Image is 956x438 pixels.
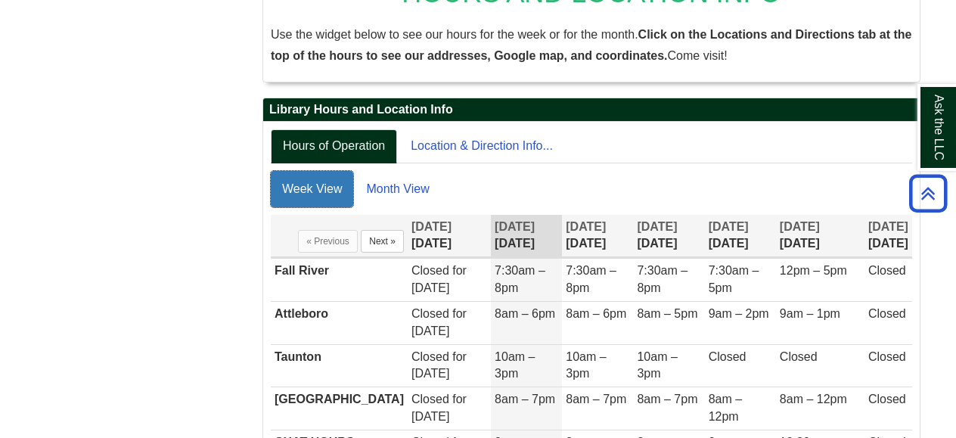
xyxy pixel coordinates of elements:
th: [DATE] [562,215,633,258]
span: 7:30am – 5pm [709,264,759,294]
th: [DATE] [705,215,776,258]
span: Closed [411,264,449,277]
span: Closed [411,307,449,320]
td: Fall River [271,259,408,302]
span: Closed [709,350,746,363]
span: [DATE] [495,220,535,233]
span: Closed [411,393,449,405]
span: Closed [411,350,449,363]
th: [DATE] [491,215,562,258]
span: 8am – 12pm [709,393,742,423]
span: Use the widget below to see our hours for the week or for the month. Come visit! [271,28,911,62]
td: Attleboro [271,301,408,344]
span: 8am – 7pm [495,393,555,405]
th: [DATE] [408,215,491,258]
th: [DATE] [633,215,704,258]
td: [GEOGRAPHIC_DATA] [271,387,408,430]
th: [DATE] [864,215,912,258]
span: 8am – 7pm [566,393,626,405]
span: 8am – 6pm [495,307,555,320]
span: for [DATE] [411,393,467,423]
span: 7:30am – 8pm [566,264,616,294]
th: [DATE] [776,215,864,258]
a: Week View [271,171,353,207]
a: Back to Top [904,183,952,203]
span: for [DATE] [411,350,467,381]
span: for [DATE] [411,264,467,294]
span: [DATE] [780,220,820,233]
span: 8am – 7pm [637,393,697,405]
a: Hours of Operation [271,129,397,163]
span: 8am – 12pm [780,393,847,405]
span: 8am – 6pm [566,307,626,320]
span: 7:30am – 8pm [637,264,688,294]
span: Closed [868,264,906,277]
a: Location & Direction Info... [399,129,565,163]
span: 10am – 3pm [566,350,606,381]
span: [DATE] [868,220,908,233]
span: [DATE] [411,220,452,233]
td: Taunton [271,344,408,387]
span: 10am – 3pm [637,350,677,381]
span: Closed [868,393,906,405]
button: « Previous [298,230,358,253]
span: [DATE] [637,220,677,233]
span: [DATE] [709,220,749,233]
strong: Click on the Locations and Directions tab at the top of the hours to see our addresses, Google ma... [271,28,911,62]
span: 9am – 1pm [780,307,840,320]
span: Closed [868,307,906,320]
button: Next » [361,230,404,253]
span: 12pm – 5pm [780,264,847,277]
span: 9am – 2pm [709,307,769,320]
h2: Library Hours and Location Info [263,98,920,122]
span: Closed [780,350,818,363]
span: Closed [868,350,906,363]
span: [DATE] [566,220,606,233]
span: 8am – 5pm [637,307,697,320]
span: 7:30am – 8pm [495,264,545,294]
span: for [DATE] [411,307,467,337]
a: Month View [355,171,440,207]
span: 10am – 3pm [495,350,535,381]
